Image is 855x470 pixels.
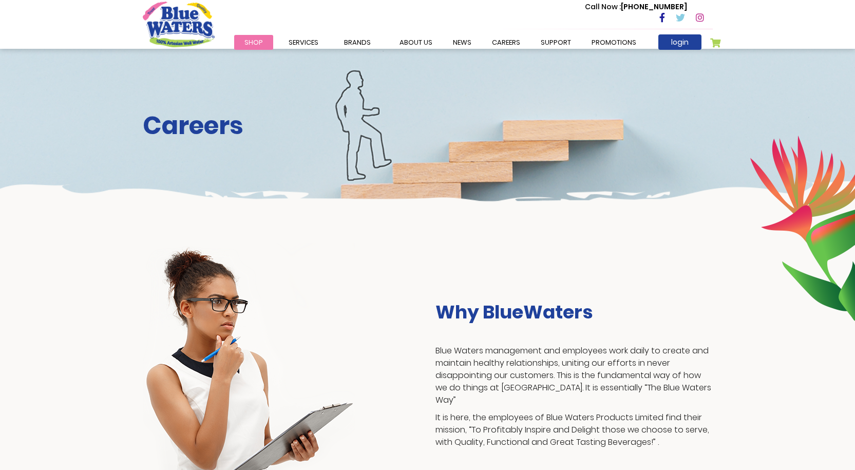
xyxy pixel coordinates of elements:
[143,2,215,47] a: store logo
[389,35,443,50] a: about us
[244,37,263,47] span: Shop
[581,35,647,50] a: Promotions
[482,35,530,50] a: careers
[344,37,371,47] span: Brands
[143,111,713,141] h2: Careers
[435,411,713,448] p: It is here, the employees of Blue Waters Products Limited find their mission, “To Profitably Insp...
[530,35,581,50] a: support
[750,135,855,321] img: career-intro-leaves.png
[443,35,482,50] a: News
[658,34,701,50] a: login
[435,301,713,323] h3: Why BlueWaters
[585,2,621,12] span: Call Now :
[585,2,687,12] p: [PHONE_NUMBER]
[435,345,713,406] p: Blue Waters management and employees work daily to create and maintain healthy relationships, uni...
[289,37,318,47] span: Services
